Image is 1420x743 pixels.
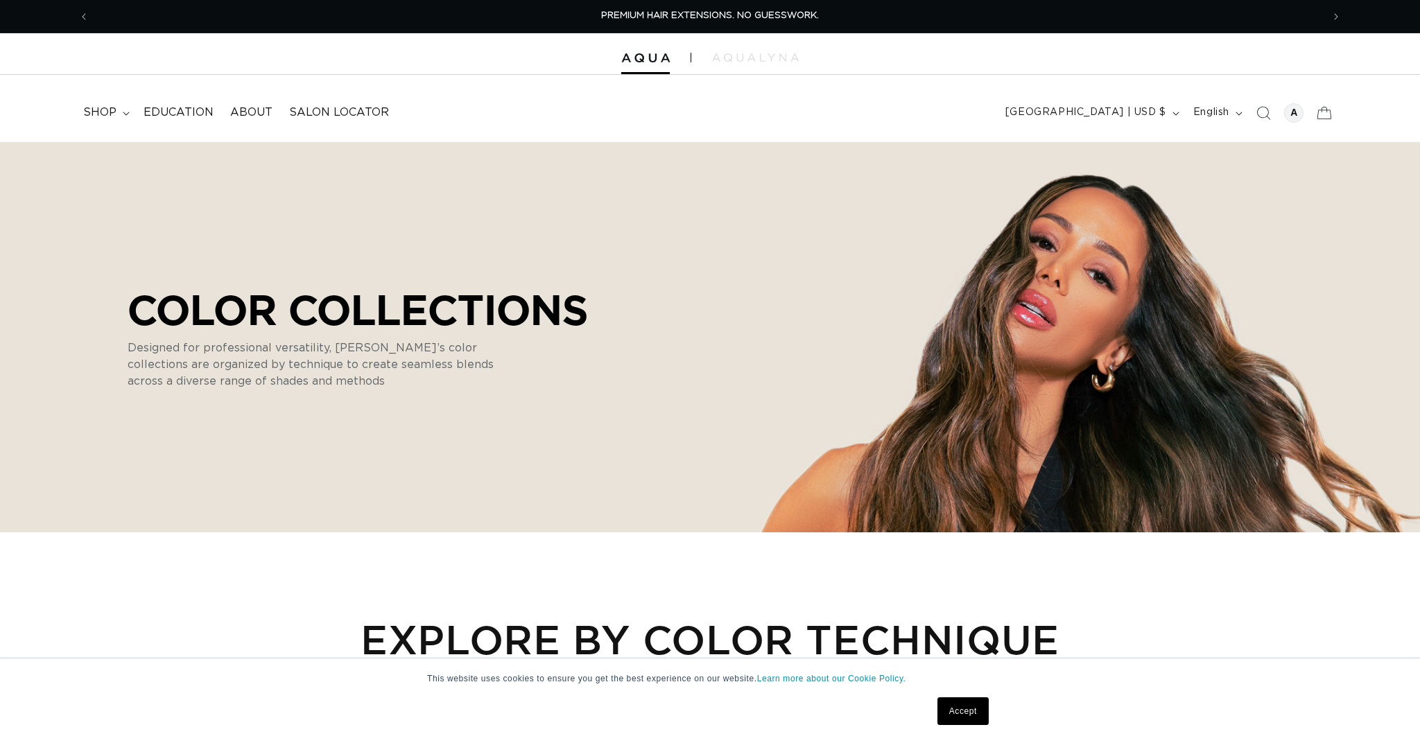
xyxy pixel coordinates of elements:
[757,674,906,683] a: Learn more about our Cookie Policy.
[1185,100,1248,126] button: English
[128,286,588,333] p: COLOR COLLECTIONS
[621,53,670,63] img: Aqua Hair Extensions
[281,97,397,128] a: Salon Locator
[144,105,214,120] span: Education
[601,11,819,20] span: PREMIUM HAIR EXTENSIONS. NO GUESSWORK.
[712,53,799,62] img: aqualyna.com
[1005,105,1166,120] span: [GEOGRAPHIC_DATA] | USD $
[427,672,993,685] p: This website uses cookies to ensure you get the best experience on our website.
[75,97,135,128] summary: shop
[128,340,530,390] p: Designed for professional versatility, [PERSON_NAME]’s color collections are organized by techniq...
[83,105,116,120] span: shop
[1321,3,1351,30] button: Next announcement
[135,97,222,128] a: Education
[230,105,272,120] span: About
[997,100,1185,126] button: [GEOGRAPHIC_DATA] | USD $
[289,105,389,120] span: Salon Locator
[128,615,1292,663] h2: EXPLORE BY COLOR TECHNIQUE
[937,697,989,725] a: Accept
[222,97,281,128] a: About
[1193,105,1229,120] span: English
[1248,98,1279,128] summary: Search
[69,3,99,30] button: Previous announcement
